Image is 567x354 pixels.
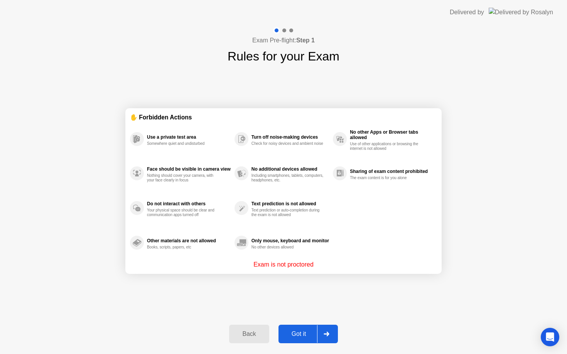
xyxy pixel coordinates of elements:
[147,141,220,146] div: Somewhere quiet and undisturbed
[147,238,231,243] div: Other materials are not allowed
[130,113,437,122] div: ✋ Forbidden Actions
[350,129,433,140] div: No other Apps or Browser tabs allowed
[251,134,329,140] div: Turn off noise-making devices
[350,176,423,180] div: The exam content is for you alone
[350,142,423,151] div: Use of other applications or browsing the internet is not allowed
[251,208,324,217] div: Text prediction or auto-completion during the exam is not allowed
[251,201,329,206] div: Text prediction is not allowed
[147,134,231,140] div: Use a private test area
[252,36,315,45] h4: Exam Pre-flight:
[251,245,324,250] div: No other devices allowed
[489,8,553,17] img: Delivered by Rosalyn
[281,331,317,337] div: Got it
[350,169,433,174] div: Sharing of exam content prohibited
[251,141,324,146] div: Check for noisy devices and ambient noise
[278,325,338,343] button: Got it
[147,208,220,217] div: Your physical space should be clear and communication apps turned off
[147,245,220,250] div: Books, scripts, papers, etc
[147,173,220,183] div: Nothing should cover your camera, with your face clearly in focus
[541,328,559,346] div: Open Intercom Messenger
[251,238,329,243] div: Only mouse, keyboard and monitor
[229,325,269,343] button: Back
[251,173,324,183] div: Including smartphones, tablets, computers, headphones, etc.
[147,166,231,172] div: Face should be visible in camera view
[251,166,329,172] div: No additional devices allowed
[450,8,484,17] div: Delivered by
[147,201,231,206] div: Do not interact with others
[253,260,314,269] p: Exam is not proctored
[231,331,267,337] div: Back
[228,47,339,65] h1: Rules for your Exam
[296,37,315,44] b: Step 1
